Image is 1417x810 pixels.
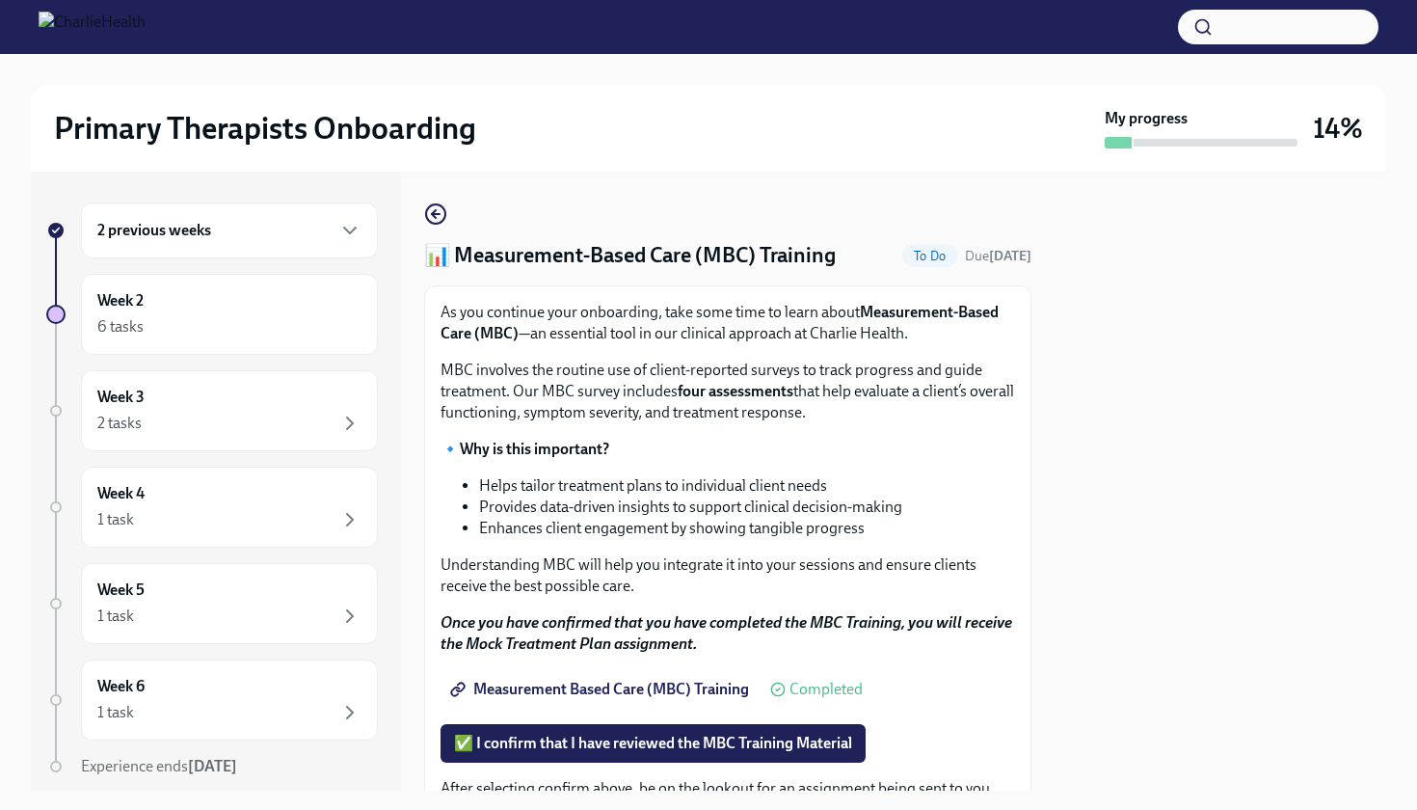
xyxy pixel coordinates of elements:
h6: 2 previous weeks [97,220,211,241]
h2: Primary Therapists Onboarding [54,109,476,148]
span: August 20th, 2025 10:00 [965,247,1031,265]
strong: My progress [1105,108,1188,129]
h6: Week 5 [97,580,145,601]
p: MBC involves the routine use of client-reported surveys to track progress and guide treatment. Ou... [441,360,1015,423]
h6: Week 2 [97,290,144,311]
a: Week 61 task [46,660,378,741]
span: To Do [902,249,957,263]
div: 1 task [97,606,134,627]
span: Experience ends [81,757,237,775]
h6: Week 6 [97,676,145,697]
span: Completed [789,682,863,697]
p: Understanding MBC will help you integrate it into your sessions and ensure clients receive the be... [441,554,1015,597]
li: Provides data-driven insights to support clinical decision-making [479,497,1015,518]
h6: Week 3 [97,387,145,408]
h3: 14% [1313,111,1363,146]
div: 2 tasks [97,413,142,434]
strong: Once you have confirmed that you have completed the MBC Training, you will receive the Mock Treat... [441,613,1012,653]
strong: Why is this important? [460,440,609,458]
div: 1 task [97,702,134,723]
img: CharlieHealth [39,12,146,42]
span: Measurement Based Care (MBC) Training [454,680,749,699]
p: 🔹 [441,439,1015,460]
a: Week 41 task [46,467,378,548]
strong: four assessments [678,382,793,400]
p: As you continue your onboarding, take some time to learn about —an essential tool in our clinical... [441,302,1015,344]
a: Week 32 tasks [46,370,378,451]
div: 6 tasks [97,316,144,337]
button: ✅ I confirm that I have reviewed the MBC Training Material [441,724,866,763]
strong: [DATE] [989,248,1031,264]
a: Week 51 task [46,563,378,644]
li: Enhances client engagement by showing tangible progress [479,518,1015,539]
a: Measurement Based Care (MBC) Training [441,670,762,709]
strong: [DATE] [188,757,237,775]
div: 1 task [97,509,134,530]
li: Helps tailor treatment plans to individual client needs [479,475,1015,497]
span: Due [965,248,1031,264]
h4: 📊 Measurement-Based Care (MBC) Training [424,241,836,270]
div: 2 previous weeks [81,202,378,258]
a: Week 26 tasks [46,274,378,355]
span: ✅ I confirm that I have reviewed the MBC Training Material [454,734,852,753]
h6: Week 4 [97,483,145,504]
